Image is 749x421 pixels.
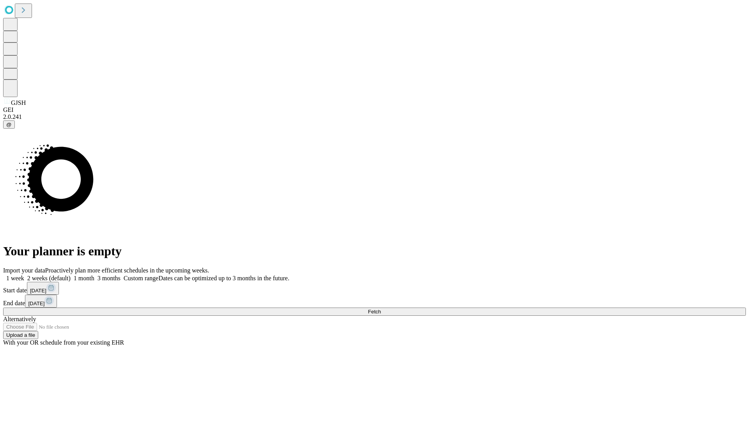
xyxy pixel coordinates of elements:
span: 1 week [6,275,24,281]
span: Import your data [3,267,45,274]
span: 2 weeks (default) [27,275,71,281]
div: 2.0.241 [3,113,746,120]
span: @ [6,122,12,127]
button: [DATE] [27,282,59,295]
h1: Your planner is empty [3,244,746,258]
span: Fetch [368,309,381,315]
span: Alternatively [3,316,36,322]
span: Proactively plan more efficient schedules in the upcoming weeks. [45,267,209,274]
span: 3 months [98,275,121,281]
button: [DATE] [25,295,57,308]
div: GEI [3,106,746,113]
span: 1 month [74,275,94,281]
span: GJSH [11,99,26,106]
div: End date [3,295,746,308]
button: @ [3,120,15,129]
div: Start date [3,282,746,295]
span: With your OR schedule from your existing EHR [3,339,124,346]
span: [DATE] [28,301,44,306]
span: Dates can be optimized up to 3 months in the future. [158,275,289,281]
span: Custom range [124,275,158,281]
span: [DATE] [30,288,46,294]
button: Upload a file [3,331,38,339]
button: Fetch [3,308,746,316]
